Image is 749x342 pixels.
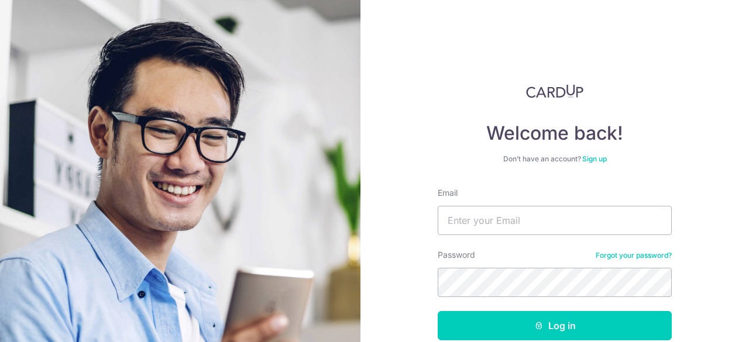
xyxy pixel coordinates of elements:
[596,251,672,260] a: Forgot your password?
[526,84,583,98] img: CardUp Logo
[438,122,672,145] h4: Welcome back!
[582,154,607,163] a: Sign up
[438,311,672,340] button: Log in
[438,249,475,261] label: Password
[438,206,672,235] input: Enter your Email
[438,154,672,164] div: Don’t have an account?
[438,187,458,199] label: Email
